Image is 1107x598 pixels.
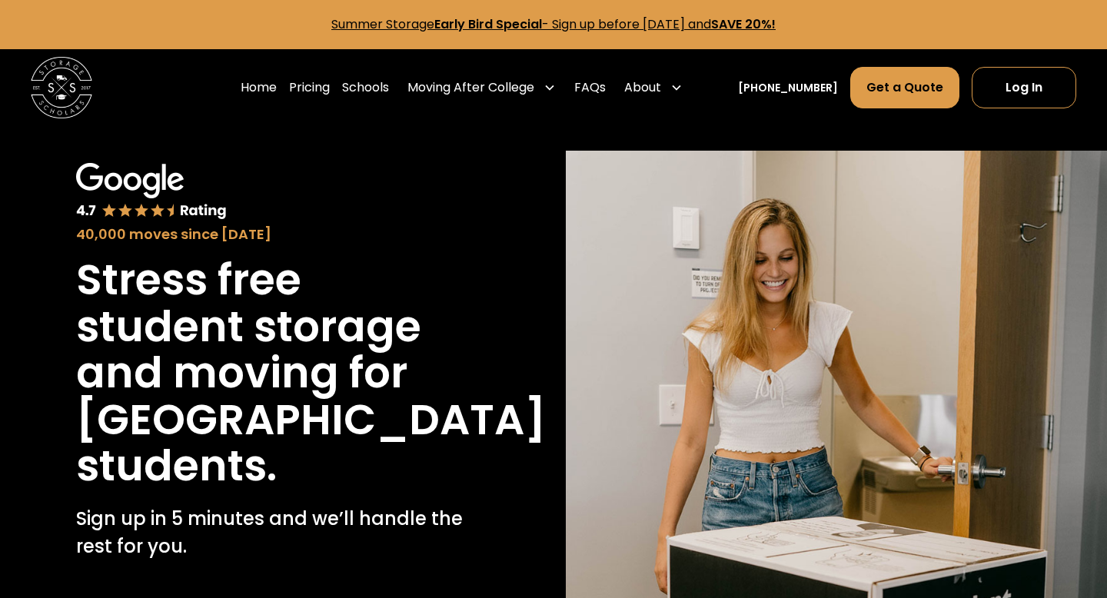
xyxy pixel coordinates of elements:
strong: SAVE 20%! [711,15,776,33]
h1: [GEOGRAPHIC_DATA] [76,397,546,444]
a: [PHONE_NUMBER] [738,80,838,96]
p: Sign up in 5 minutes and we’ll handle the rest for you. [76,505,466,560]
a: Pricing [289,66,330,109]
h1: students. [76,443,277,490]
a: Home [241,66,277,109]
a: Schools [342,66,389,109]
div: 40,000 moves since [DATE] [76,224,466,244]
a: Log In [972,67,1076,108]
img: Storage Scholars main logo [31,57,92,118]
div: Moving After College [401,66,562,109]
div: Moving After College [407,78,534,97]
a: FAQs [574,66,606,109]
a: Get a Quote [850,67,959,108]
a: Summer StorageEarly Bird Special- Sign up before [DATE] andSAVE 20%! [331,15,776,33]
h1: Stress free student storage and moving for [76,257,466,397]
img: Google 4.7 star rating [76,163,227,221]
div: About [624,78,661,97]
div: About [618,66,689,109]
strong: Early Bird Special [434,15,542,33]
